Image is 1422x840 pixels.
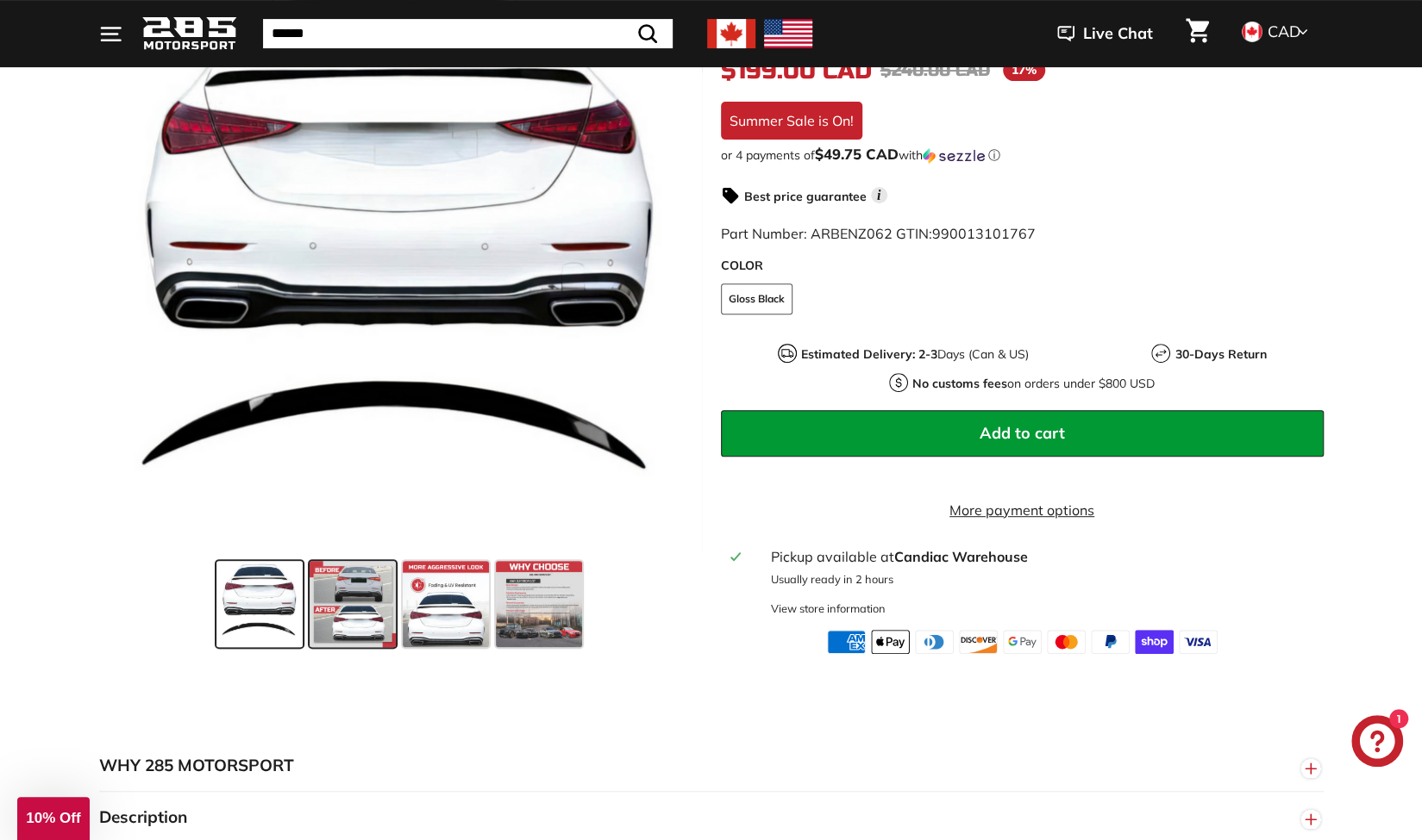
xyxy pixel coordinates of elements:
span: $240.00 CAD [880,59,990,81]
span: Live Chat [1083,22,1153,45]
inbox-online-store-chat: Shopify online store chat [1346,715,1408,771]
img: shopify_pay [1135,630,1174,654]
img: Logo_285_Motorsport_areodynamics_components [142,14,237,54]
div: Summer Sale is On! [721,102,862,140]
button: Live Chat [1035,12,1175,55]
p: on orders under $800 USD [912,375,1155,393]
img: diners_club [915,630,954,654]
div: View store information [770,600,885,617]
strong: 30-Days Return [1175,346,1266,362]
p: Days (Can & US) [801,345,1029,364]
span: Add to cart [980,423,1065,443]
span: $199.00 CAD [721,56,872,85]
img: visa [1179,630,1218,654]
span: 10% Off [26,810,80,826]
img: apple_pay [871,630,910,654]
img: google_pay [1003,630,1042,654]
span: i [871,187,887,203]
span: $49.75 CAD [815,145,899,163]
img: discover [959,630,998,654]
strong: Candiac Warehouse [893,548,1027,565]
span: 990013101767 [932,225,1036,242]
img: master [1047,630,1086,654]
strong: Best price guarantee [744,189,867,204]
input: Search [263,19,673,48]
strong: No customs fees [912,376,1007,391]
strong: Estimated Delivery: 2-3 [801,346,937,362]
div: or 4 payments of$49.75 CADwithSezzle Click to learn more about Sezzle [721,146,1324,164]
span: 17% [1003,59,1045,81]
button: Add to cart [721,410,1324,457]
span: CAD [1268,22,1300,41]
a: More payment options [721,500,1324,520]
div: 10% Off [17,797,90,840]
img: Sezzle [923,148,985,164]
button: WHY 285 MOTORSPORT [99,740,1324,792]
div: or 4 payments of with [721,146,1324,164]
p: Usually ready in 2 hours [770,571,1312,588]
img: paypal [1091,630,1130,654]
a: Cart [1175,4,1219,63]
img: american_express [827,630,866,654]
label: COLOR [721,257,1324,275]
span: Part Number: ARBENZ062 GTIN: [721,225,1036,242]
div: Pickup available at [770,546,1312,567]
